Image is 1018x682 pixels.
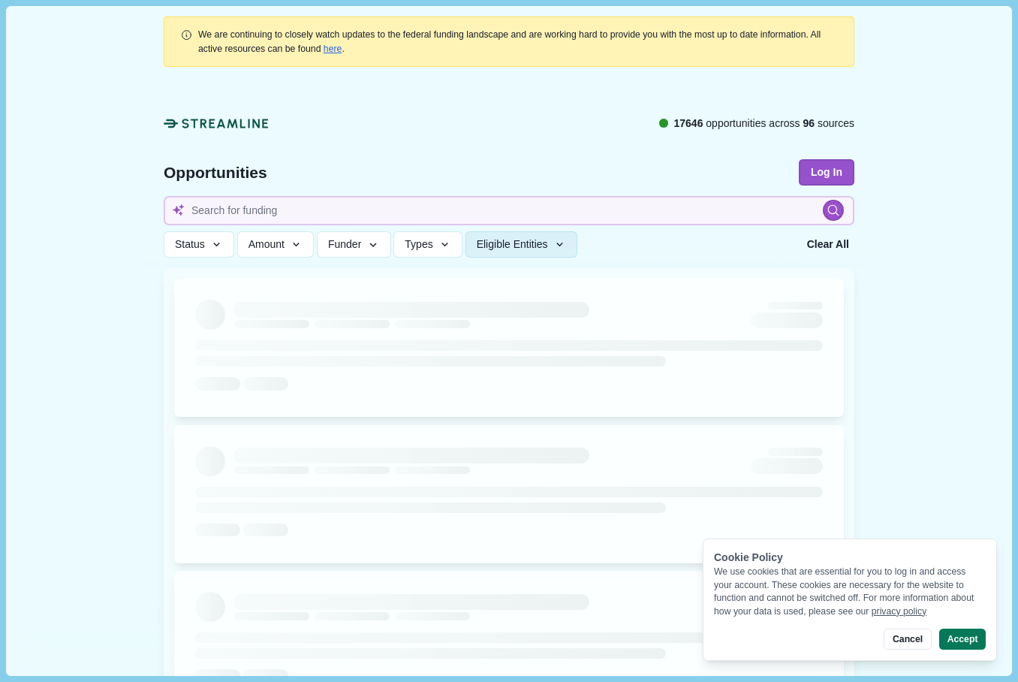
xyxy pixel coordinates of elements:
span: Funder [328,238,361,251]
button: Accept [939,629,986,650]
span: Amount [248,238,285,251]
span: Eligible Entities [477,238,548,251]
span: We are continuing to closely watch updates to the federal funding landscape and are working hard ... [198,29,821,53]
input: Search for funding [164,196,854,225]
span: Types [405,238,432,251]
span: Opportunities [164,164,267,180]
button: Funder [317,231,391,258]
div: . [198,28,838,56]
button: Types [393,231,462,258]
span: Cookie Policy [714,551,783,563]
span: Status [175,238,205,251]
button: Log In [799,159,854,186]
span: 17646 [673,117,703,129]
button: Amount [237,231,315,258]
button: Cancel [884,629,931,650]
button: Status [164,231,234,258]
button: Clear All [802,231,854,258]
span: opportunities across sources [673,116,854,131]
a: here [324,44,342,54]
a: privacy policy [872,606,927,617]
div: We use cookies that are essential for you to log in and access your account. These cookies are ne... [714,566,986,618]
span: 96 [803,117,815,129]
button: Eligible Entities [465,231,577,258]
